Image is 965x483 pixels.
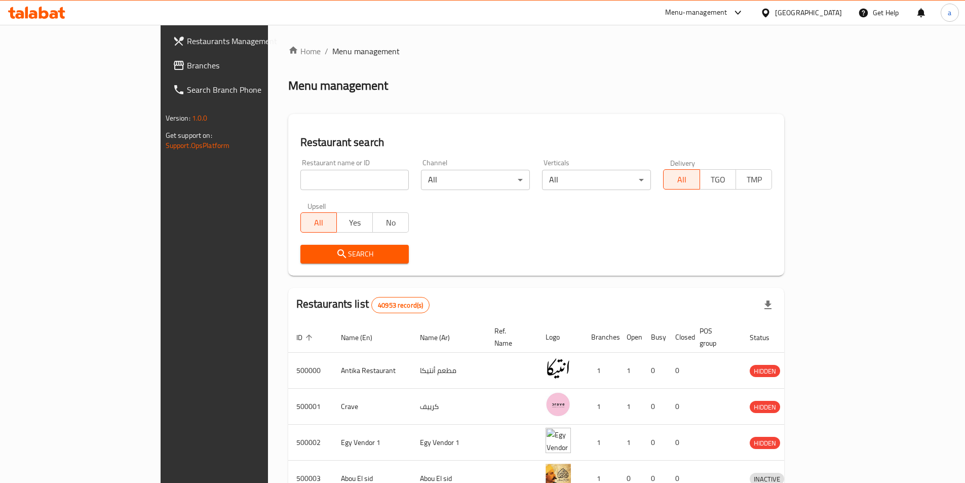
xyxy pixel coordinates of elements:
[583,389,619,425] td: 1
[296,331,316,344] span: ID
[305,215,333,230] span: All
[412,389,486,425] td: كرييف
[165,29,322,53] a: Restaurants Management
[332,45,400,57] span: Menu management
[336,212,373,233] button: Yes
[325,45,328,57] li: /
[187,84,314,96] span: Search Branch Phone
[583,425,619,461] td: 1
[546,428,571,453] img: Egy Vendor 1
[750,365,780,377] span: HIDDEN
[740,172,768,187] span: TMP
[192,112,208,125] span: 1.0.0
[667,425,691,461] td: 0
[412,425,486,461] td: Egy Vendor 1
[643,389,667,425] td: 0
[619,389,643,425] td: 1
[300,170,409,190] input: Search for restaurant name or ID..
[288,78,388,94] h2: Menu management
[583,353,619,389] td: 1
[296,296,430,313] h2: Restaurants list
[750,331,783,344] span: Status
[542,170,651,190] div: All
[948,7,951,18] span: a
[187,59,314,71] span: Branches
[643,353,667,389] td: 0
[537,322,583,353] th: Logo
[377,215,405,230] span: No
[187,35,314,47] span: Restaurants Management
[494,325,525,349] span: Ref. Name
[307,202,326,209] label: Upsell
[341,215,369,230] span: Yes
[300,135,773,150] h2: Restaurant search
[756,293,780,317] div: Export file
[665,7,727,19] div: Menu-management
[619,353,643,389] td: 1
[333,353,412,389] td: Antika Restaurant
[583,322,619,353] th: Branches
[308,248,401,261] span: Search
[619,322,643,353] th: Open
[372,212,409,233] button: No
[166,129,212,142] span: Get support on:
[663,169,700,190] button: All
[750,437,780,449] span: HIDDEN
[166,112,190,125] span: Version:
[546,392,571,417] img: Crave
[420,331,463,344] span: Name (Ar)
[412,353,486,389] td: مطعم أنتيكا
[643,425,667,461] td: 0
[667,353,691,389] td: 0
[670,159,696,166] label: Delivery
[736,169,772,190] button: TMP
[643,322,667,353] th: Busy
[700,169,736,190] button: TGO
[288,45,785,57] nav: breadcrumb
[165,78,322,102] a: Search Branch Phone
[667,322,691,353] th: Closed
[421,170,530,190] div: All
[300,245,409,264] button: Search
[775,7,842,18] div: [GEOGRAPHIC_DATA]
[372,301,429,310] span: 40953 record(s)
[700,325,729,349] span: POS group
[333,389,412,425] td: Crave
[668,172,696,187] span: All
[546,356,571,381] img: Antika Restaurant
[371,297,430,313] div: Total records count
[300,212,337,233] button: All
[333,425,412,461] td: Egy Vendor 1
[750,401,780,413] span: HIDDEN
[704,172,732,187] span: TGO
[667,389,691,425] td: 0
[341,331,385,344] span: Name (En)
[619,425,643,461] td: 1
[166,139,230,152] a: Support.OpsPlatform
[165,53,322,78] a: Branches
